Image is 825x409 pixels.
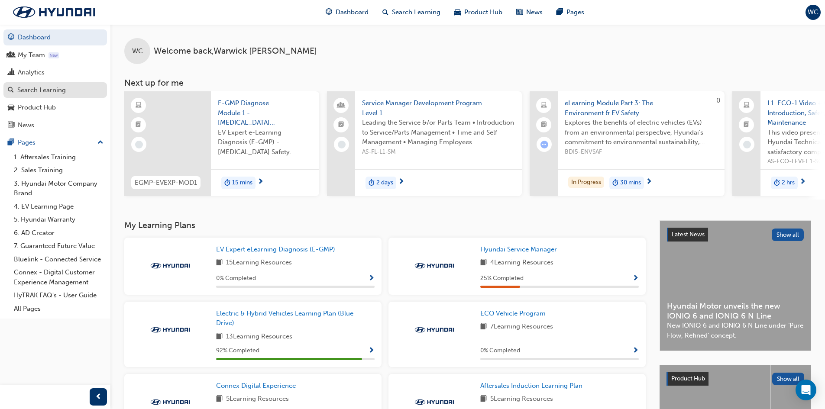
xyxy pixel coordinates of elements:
[146,261,194,270] img: Trak
[632,347,639,355] span: Show Progress
[216,309,375,328] a: Electric & Hybrid Vehicles Learning Plan (Blue Drive)
[646,178,652,186] span: next-icon
[8,69,14,77] span: chart-icon
[4,3,104,21] img: Trak
[716,97,720,104] span: 0
[550,3,591,21] a: pages-iconPages
[480,258,487,268] span: book-icon
[3,100,107,116] a: Product Hub
[541,100,547,111] span: laptop-icon
[10,302,107,316] a: All Pages
[10,226,107,240] a: 6. AD Creator
[799,178,806,186] span: next-icon
[132,46,143,56] span: WC
[480,381,586,391] a: Aftersales Induction Learning Plan
[3,64,107,81] a: Analytics
[368,273,375,284] button: Show Progress
[612,177,618,189] span: duration-icon
[216,309,353,327] span: Electric & Hybrid Vehicles Learning Plan (Blue Drive)
[136,100,142,111] span: learningResourceType_ELEARNING-icon
[10,213,107,226] a: 5. Hyundai Warranty
[3,117,107,133] a: News
[565,98,718,118] span: eLearning Module Part 3: The Environment & EV Safety
[8,34,14,42] span: guage-icon
[392,7,440,17] span: Search Learning
[218,98,312,128] span: E-GMP Diagnose Module 1 - [MEDICAL_DATA] Safety
[772,229,804,241] button: Show all
[110,78,825,88] h3: Next up for me
[516,7,523,18] span: news-icon
[3,135,107,151] button: Pages
[216,274,256,283] span: 0 % Completed
[18,120,34,130] div: News
[666,372,804,386] a: Product HubShow all
[369,177,375,189] span: duration-icon
[216,381,299,391] a: Connex Digital Experience
[8,122,14,129] span: news-icon
[232,178,252,188] span: 15 mins
[338,100,344,111] span: people-icon
[10,266,107,289] a: Connex - Digital Customer Experience Management
[326,7,332,18] span: guage-icon
[566,7,584,17] span: Pages
[480,245,557,253] span: Hyundai Service Manager
[97,137,104,148] span: up-icon
[411,398,458,406] img: Trak
[327,91,522,196] a: Service Manager Development Program Level 1Leading the Service &/or Parts Team • Introduction to ...
[774,177,780,189] span: duration-icon
[368,347,375,355] span: Show Progress
[490,322,553,332] span: 7 Learning Resources
[146,325,194,334] img: Trak
[8,87,14,94] span: search-icon
[3,82,107,98] a: Search Learning
[667,228,804,242] a: Latest NewsShow all
[376,178,393,188] span: 2 days
[744,100,750,111] span: laptop-icon
[319,3,375,21] a: guage-iconDashboard
[146,398,194,406] img: Trak
[226,332,292,342] span: 13 Learning Resources
[772,373,805,385] button: Show all
[10,289,107,302] a: HyTRAK FAQ's - User Guide
[632,275,639,283] span: Show Progress
[568,177,604,188] div: In Progress
[796,380,816,400] div: Open Intercom Messenger
[224,177,230,189] span: duration-icon
[338,141,346,148] span: learningRecordVerb_NONE-icon
[3,29,107,45] a: Dashboard
[257,178,264,186] span: next-icon
[556,7,563,18] span: pages-icon
[124,91,319,196] a: EGMP-EVEXP-MOD1E-GMP Diagnose Module 1 - [MEDICAL_DATA] SafetyEV Expert e-Learning Diagnosis (E-G...
[10,253,107,266] a: Bluelink - Connected Service
[216,394,223,405] span: book-icon
[136,119,142,131] span: booktick-icon
[480,309,549,319] a: ECO Vehicle Program
[18,68,45,77] div: Analytics
[216,382,296,390] span: Connex Digital Experience
[490,394,553,405] span: 5 Learning Resources
[362,98,515,118] span: Service Manager Development Program Level 1
[10,177,107,200] a: 3. Hyundai Motor Company Brand
[336,7,369,17] span: Dashboard
[782,178,795,188] span: 2 hrs
[362,118,515,147] span: Leading the Service &/or Parts Team • Introduction to Service/Parts Management • Time and Self Ma...
[671,375,705,382] span: Product Hub
[660,220,811,351] a: Latest NewsShow allHyundai Motor unveils the new IONIQ 6 and IONIQ 6 N LineNew IONIQ 6 and IONIQ ...
[480,322,487,332] span: book-icon
[216,258,223,268] span: book-icon
[541,119,547,131] span: booktick-icon
[382,7,388,18] span: search-icon
[411,325,458,334] img: Trak
[17,85,66,95] div: Search Learning
[526,7,543,17] span: News
[530,91,725,196] a: 0eLearning Module Part 3: The Environment & EV SafetyExplores the benefits of electric vehicles (...
[218,128,312,157] span: EV Expert e-Learning Diagnosis (E-GMP) - [MEDICAL_DATA] Safety.
[480,394,487,405] span: book-icon
[10,164,107,177] a: 2. Sales Training
[744,119,750,131] span: booktick-icon
[632,273,639,284] button: Show Progress
[216,346,259,356] span: 92 % Completed
[216,245,335,253] span: EV Expert eLearning Diagnosis (E-GMP)
[95,392,102,403] span: prev-icon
